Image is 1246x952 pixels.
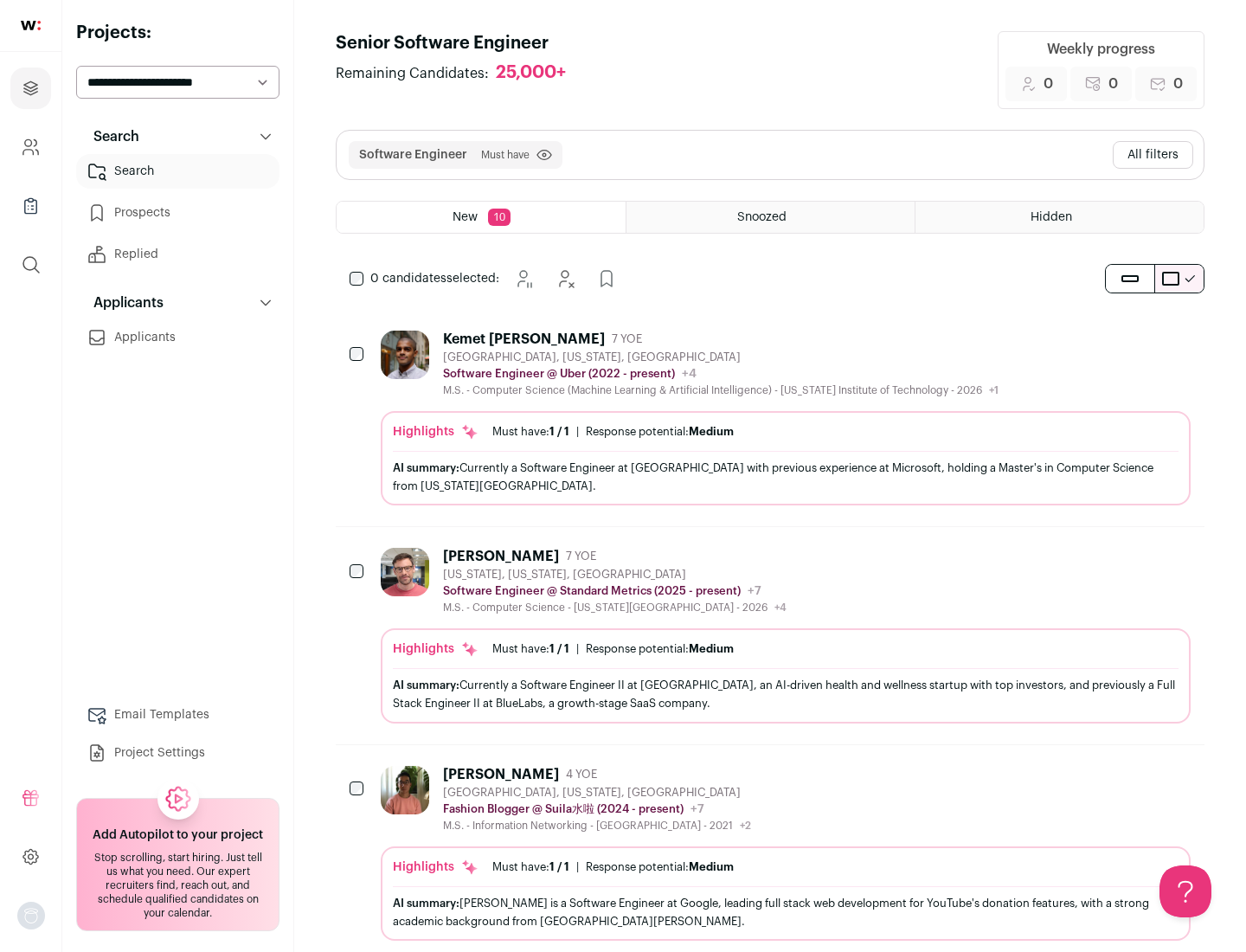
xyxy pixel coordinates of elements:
a: Project Settings [76,736,279,770]
span: New [453,211,478,223]
a: Snoozed [626,202,915,233]
a: Email Templates [76,698,279,732]
button: Applicants [76,286,279,320]
div: Highlights [393,640,478,658]
a: Replied [76,237,279,272]
div: Must have: [492,860,569,874]
div: Highlights [393,859,478,876]
div: Response potential: [586,860,734,874]
div: [PERSON_NAME] is a Software Engineer at Google, leading full stack web development for YouTube's ... [393,894,1179,930]
span: Remaining Candidates: [336,63,489,84]
span: selected: [370,270,499,287]
div: M.S. - Computer Science (Machine Learning & Artificial Intelligence) - [US_STATE] Institute of Te... [443,383,999,397]
h1: Senior Software Engineer [336,31,583,55]
span: +2 [740,820,751,831]
img: 927442a7649886f10e33b6150e11c56b26abb7af887a5a1dd4d66526963a6550.jpg [381,331,429,379]
span: AI summary: [393,679,459,691]
h2: Add Autopilot to your project [93,827,263,844]
span: 10 [488,209,511,226]
button: Search [76,119,279,154]
span: +7 [690,803,704,815]
p: Software Engineer @ Standard Metrics (2025 - present) [443,584,741,598]
p: Fashion Blogger @ Suila水啦 (2024 - present) [443,802,684,816]
a: Hidden [915,202,1204,233]
div: Response potential: [586,425,734,439]
button: Hide [548,261,582,296]
img: nopic.png [17,902,45,929]
a: Add Autopilot to your project Stop scrolling, start hiring. Just tell us what you need. Our exper... [76,798,279,931]
div: 25,000+ [496,62,566,84]
button: Add to Prospects [589,261,624,296]
img: 92c6d1596c26b24a11d48d3f64f639effaf6bd365bf059bea4cfc008ddd4fb99.jpg [381,548,429,596]
span: Snoozed [737,211,787,223]
span: 0 [1173,74,1183,94]
a: Projects [10,68,51,109]
span: AI summary: [393,897,459,909]
div: Currently a Software Engineer at [GEOGRAPHIC_DATA] with previous experience at Microsoft, holding... [393,459,1179,495]
ul: | [492,425,734,439]
span: 7 YOE [566,550,596,563]
div: [GEOGRAPHIC_DATA], [US_STATE], [GEOGRAPHIC_DATA] [443,351,999,364]
div: M.S. - Information Networking - [GEOGRAPHIC_DATA] - 2021 [443,819,751,833]
div: Stop scrolling, start hiring. Just tell us what you need. Our expert recruiters find, reach out, ... [87,851,268,920]
button: Snooze [506,261,541,296]
button: Software Engineer [359,146,467,164]
span: Medium [689,426,734,437]
div: Highlights [393,423,478,441]
span: 1 / 1 [549,643,569,654]
span: 4 YOE [566,768,597,782]
p: Software Engineer @ Uber (2022 - present) [443,367,675,381]
span: 0 candidates [370,273,446,285]
p: Applicants [83,293,164,313]
a: Applicants [76,320,279,355]
span: Must have [481,148,530,162]
a: Search [76,154,279,189]
a: Kemet [PERSON_NAME] 7 YOE [GEOGRAPHIC_DATA], [US_STATE], [GEOGRAPHIC_DATA] Software Engineer @ Ub... [381,331,1191,505]
div: Must have: [492,425,569,439]
span: Medium [689,861,734,872]
span: +1 [989,385,999,396]
div: Kemet [PERSON_NAME] [443,331,605,348]
span: Hidden [1031,211,1072,223]
div: Weekly progress [1047,39,1155,60]
span: +7 [748,585,761,597]
p: Search [83,126,139,147]
span: 7 YOE [612,332,642,346]
a: Company and ATS Settings [10,126,51,168]
span: AI summary: [393,462,459,473]
ul: | [492,860,734,874]
a: [PERSON_NAME] 7 YOE [US_STATE], [US_STATE], [GEOGRAPHIC_DATA] Software Engineer @ Standard Metric... [381,548,1191,723]
div: [PERSON_NAME] [443,548,559,565]
span: 0 [1108,74,1118,94]
span: 1 / 1 [549,861,569,872]
button: All filters [1113,141,1193,169]
div: [PERSON_NAME] [443,766,559,783]
span: 0 [1044,74,1053,94]
img: wellfound-shorthand-0d5821cbd27db2630d0214b213865d53afaa358527fdda9d0ea32b1df1b89c2c.svg [21,21,41,30]
div: [GEOGRAPHIC_DATA], [US_STATE], [GEOGRAPHIC_DATA] [443,786,751,800]
div: Response potential: [586,642,734,656]
a: Company Lists [10,185,51,227]
span: Medium [689,643,734,654]
button: Open dropdown [17,902,45,929]
span: 1 / 1 [549,426,569,437]
ul: | [492,642,734,656]
a: Prospects [76,196,279,230]
a: [PERSON_NAME] 4 YOE [GEOGRAPHIC_DATA], [US_STATE], [GEOGRAPHIC_DATA] Fashion Blogger @ Suila水啦 (2... [381,766,1191,941]
span: +4 [682,368,697,380]
div: Must have: [492,642,569,656]
img: ebffc8b94a612106133ad1a79c5dcc917f1f343d62299c503ebb759c428adb03.jpg [381,766,429,814]
iframe: Help Scout Beacon - Open [1159,865,1211,917]
div: [US_STATE], [US_STATE], [GEOGRAPHIC_DATA] [443,568,787,582]
span: +4 [774,602,787,613]
div: M.S. - Computer Science - [US_STATE][GEOGRAPHIC_DATA] - 2026 [443,601,787,614]
h2: Projects: [76,21,279,45]
div: Currently a Software Engineer II at [GEOGRAPHIC_DATA], an AI-driven health and wellness startup w... [393,676,1179,712]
